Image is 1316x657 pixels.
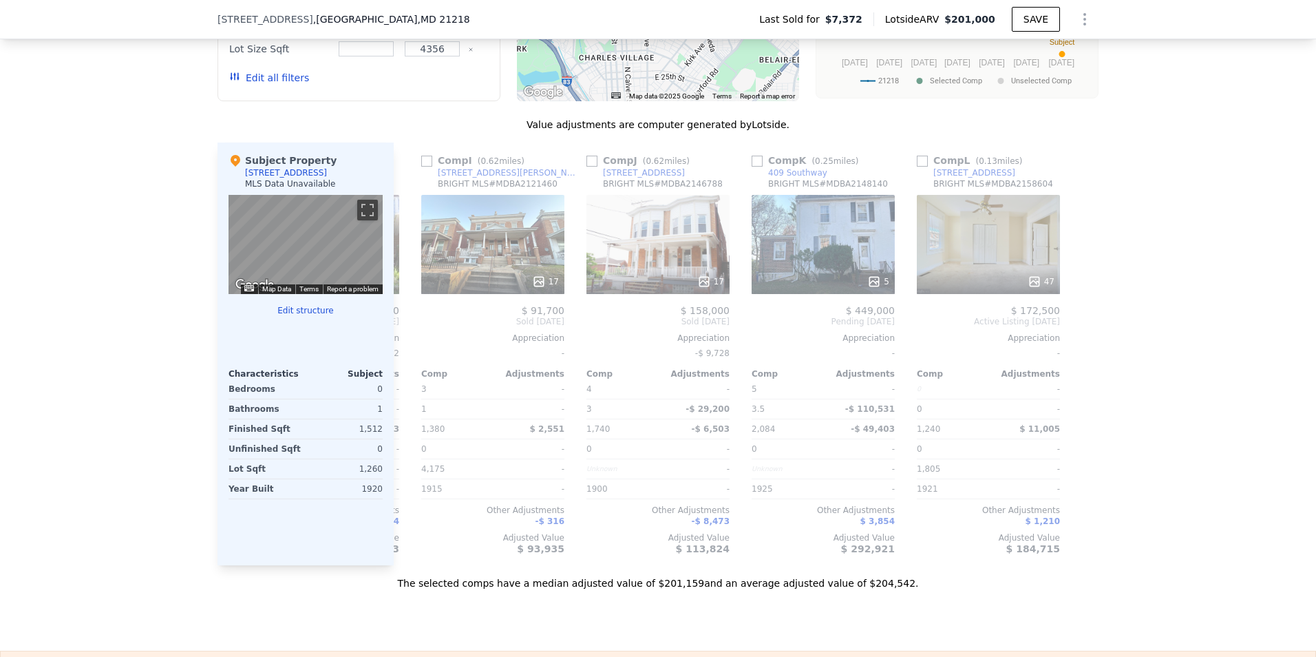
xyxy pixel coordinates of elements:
text: [DATE] [911,58,937,67]
div: Adjusted Value [421,532,564,543]
div: Other Adjustments [421,505,564,516]
button: Keyboard shortcuts [244,285,254,291]
div: Adjusted Value [917,532,1060,543]
div: - [826,439,895,459]
div: - [661,439,730,459]
button: Edit all filters [229,71,309,85]
div: [STREET_ADDRESS][PERSON_NAME] [438,167,581,178]
span: , [GEOGRAPHIC_DATA] [313,12,470,26]
text: [DATE] [1013,58,1039,67]
div: Comp [421,368,493,379]
div: 0 [308,379,383,399]
div: 17 [532,275,559,289]
div: Appreciation [586,333,730,344]
button: Toggle fullscreen view [357,200,378,220]
span: $ 113,824 [676,543,730,554]
div: Characteristics [229,368,306,379]
span: 0.13 [979,156,997,166]
div: 1,512 [308,419,383,439]
div: Adjustments [823,368,895,379]
text: [DATE] [876,58,902,67]
div: - [991,479,1060,499]
span: , MD 21218 [417,14,469,25]
div: - [991,379,1060,399]
span: Last Sold for [759,12,825,26]
div: - [661,479,730,499]
div: BRIGHT MLS # MDBA2146788 [603,178,723,189]
button: Keyboard shortcuts [611,92,621,98]
a: Report a map error [740,92,795,100]
div: - [421,344,564,363]
a: Open this area in Google Maps (opens a new window) [520,83,566,101]
div: Street View [229,195,383,294]
div: Comp [586,368,658,379]
div: Finished Sqft [229,419,303,439]
div: Subject [306,368,383,379]
div: 47 [1028,275,1054,289]
div: 409 Southway [768,167,827,178]
div: Value adjustments are computer generated by Lotside . [217,118,1099,132]
div: 1925 [752,479,820,499]
span: -$ 316 [535,517,564,526]
button: Clear [468,47,474,52]
img: Google [232,276,277,294]
a: [STREET_ADDRESS] [917,167,1015,178]
span: $ 184,715 [1006,543,1060,554]
div: - [991,439,1060,459]
a: Terms (opens in new tab) [299,285,319,293]
span: ( miles) [637,156,695,166]
text: 21218 [878,76,899,85]
text: [DATE] [979,58,1005,67]
div: 1915 [421,479,490,499]
span: -$ 8,473 [692,517,730,526]
span: -$ 49,403 [851,424,895,434]
div: - [991,459,1060,479]
span: ( miles) [472,156,530,166]
div: Subject Property [229,154,337,167]
div: - [496,459,564,479]
span: 0 [586,444,592,454]
text: [DATE] [842,58,868,67]
div: - [661,379,730,399]
button: Edit structure [229,305,383,316]
div: Comp K [752,154,864,167]
span: [STREET_ADDRESS] [217,12,313,26]
div: - [991,399,1060,419]
span: Map data ©2025 Google [629,92,704,100]
div: Year Built [229,479,303,499]
span: 0 [421,444,427,454]
div: [STREET_ADDRESS] [245,167,327,178]
text: [DATE] [944,58,970,67]
div: 0 [917,399,986,419]
div: [STREET_ADDRESS] [933,167,1015,178]
span: Active Listing [DATE] [917,316,1060,327]
div: 5 [867,275,889,289]
div: Comp [752,368,823,379]
span: $ 292,921 [841,543,895,554]
a: [STREET_ADDRESS][PERSON_NAME] [421,167,581,178]
div: 1 [421,399,490,419]
text: [DATE] [1048,58,1074,67]
div: The selected comps have a median adjusted value of $201,159 and an average adjusted value of $204... [217,565,1099,590]
div: Appreciation [752,333,895,344]
span: Sold [DATE] [421,316,564,327]
div: BRIGHT MLS # MDBA2148140 [768,178,888,189]
div: - [826,379,895,399]
img: Google [520,83,566,101]
div: Lot Sqft [229,459,303,479]
span: -$ 6,503 [692,424,730,434]
div: - [496,379,564,399]
a: Open this area in Google Maps (opens a new window) [232,276,277,294]
div: Adjustments [988,368,1060,379]
div: Appreciation [421,333,564,344]
span: -$ 9,728 [695,348,730,358]
div: - [917,344,1060,363]
span: -$ 110,531 [845,404,895,414]
div: Bedrooms [229,379,303,399]
div: - [496,479,564,499]
span: 0 [752,444,757,454]
div: Comp I [421,154,530,167]
div: Adjustments [493,368,564,379]
span: $ 172,500 [1011,305,1060,316]
span: 1,380 [421,424,445,434]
